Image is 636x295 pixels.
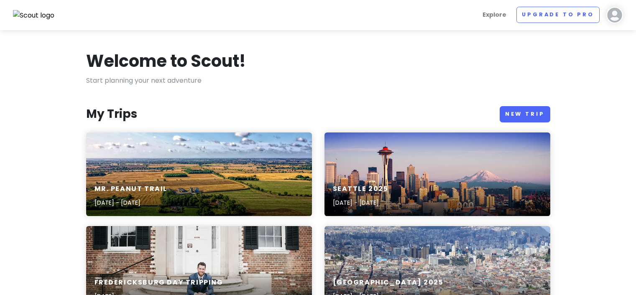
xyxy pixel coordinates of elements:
[333,198,388,207] p: [DATE] - [DATE]
[86,132,312,216] a: brown and green fields under cloudy sky during daytimeMr. Peanut Trail[DATE] - [DATE]
[324,132,550,216] a: aerial photography of Seattle skylineSeattle 2025[DATE] - [DATE]
[95,198,168,207] p: [DATE] - [DATE]
[333,185,388,193] h6: Seattle 2025
[333,278,444,287] h6: [GEOGRAPHIC_DATA] 2025
[95,185,168,193] h6: Mr. Peanut Trail
[86,50,246,72] h1: Welcome to Scout!
[86,75,550,86] p: Start planning your next adventure
[95,278,223,287] h6: Fredericksburg Day Tripping
[500,106,550,122] a: New Trip
[13,10,55,21] img: Scout logo
[86,107,137,122] h3: My Trips
[516,7,600,23] a: Upgrade to Pro
[479,7,510,23] a: Explore
[606,7,623,23] img: User profile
